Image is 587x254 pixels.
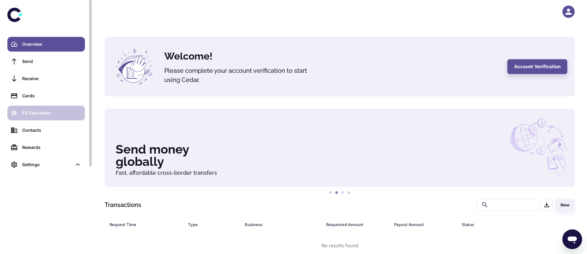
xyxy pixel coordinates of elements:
div: Status [462,220,541,229]
div: Receive [22,75,81,82]
h3: Send money globally [116,143,564,168]
div: Payout Amount [394,220,446,229]
div: Rewards [22,144,81,151]
h5: Please complete your account verification to start using Cedar. [164,66,318,84]
button: 4 [346,190,352,196]
div: Send [22,58,81,65]
h4: Welcome! [164,49,500,64]
span: Requested Amount [326,220,386,229]
div: No results found [321,242,358,249]
button: Account Verification [507,59,567,74]
button: 2 [333,190,340,196]
button: New [555,199,575,211]
span: Payout Amount [394,220,454,229]
div: FX Calculator [22,110,81,116]
div: Settings [22,161,72,168]
div: Type [188,220,230,229]
div: Cards [22,92,81,99]
div: Settings [7,157,85,172]
button: 3 [340,190,346,196]
a: Contacts [7,123,85,138]
a: Receive [7,71,85,86]
span: Request Time [110,220,181,229]
a: FX Calculator [7,106,85,120]
button: 1 [327,190,333,196]
iframe: Button to launch messaging window [562,229,582,249]
a: Send [7,54,85,69]
div: Contacts [22,127,81,134]
h6: Fast, affordable cross-border transfers [116,170,564,176]
h1: Transactions [105,200,141,209]
div: Overview [22,41,81,48]
a: Rewards [7,140,85,155]
a: Overview [7,37,85,52]
div: Request Time [110,220,173,229]
a: Cards [7,88,85,103]
span: Type [188,220,238,229]
span: Status [462,220,549,229]
div: Requested Amount [326,220,378,229]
